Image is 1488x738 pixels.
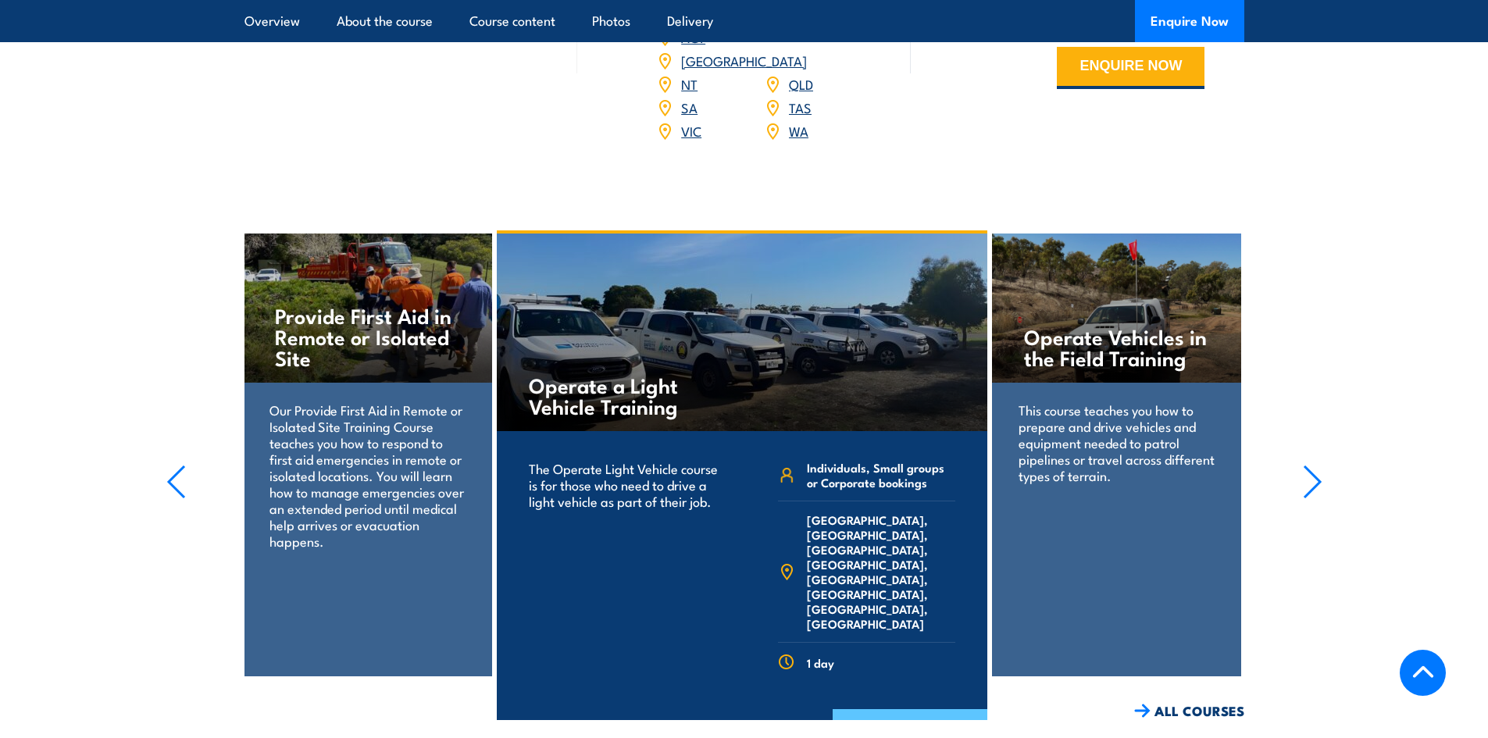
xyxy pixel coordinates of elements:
span: Individuals, Small groups or Corporate bookings [807,460,955,490]
p: The Operate Light Vehicle course is for those who need to drive a light vehicle as part of their ... [529,460,722,509]
a: WA [789,121,808,140]
a: VIC [681,121,701,140]
h4: Provide First Aid in Remote or Isolated Site [275,305,460,368]
a: TAS [789,98,812,116]
a: ALL COURSES [1134,702,1244,720]
h4: Operate Vehicles in the Field Training [1024,326,1209,368]
a: QLD [789,74,813,93]
p: Our Provide First Aid in Remote or Isolated Site Training Course teaches you how to respond to fi... [269,401,466,549]
button: ENQUIRE NOW [1057,47,1204,89]
a: NT [681,74,698,93]
span: 1 day [807,655,834,670]
a: SA [681,98,698,116]
h4: Operate a Light Vehicle Training [529,374,712,416]
span: [GEOGRAPHIC_DATA], [GEOGRAPHIC_DATA], [GEOGRAPHIC_DATA], [GEOGRAPHIC_DATA], [GEOGRAPHIC_DATA], [G... [807,512,955,631]
p: This course teaches you how to prepare and drive vehicles and equipment needed to patrol pipeline... [1019,401,1215,483]
a: [GEOGRAPHIC_DATA] [681,51,807,70]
